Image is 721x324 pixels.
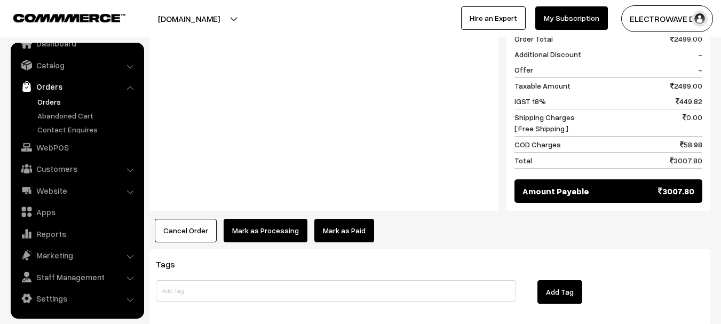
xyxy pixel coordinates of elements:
span: 3007.80 [658,185,694,197]
a: Reports [13,224,140,243]
span: 449.82 [676,96,702,107]
span: - [698,49,702,60]
a: WebPOS [13,138,140,157]
span: COD Charges [514,139,561,150]
a: Catalog [13,56,140,75]
span: Amount Payable [522,185,589,197]
a: Contact Enquires [35,124,140,135]
img: COMMMERCE [13,14,125,22]
span: 2499.00 [670,80,702,91]
button: Add Tag [537,280,582,304]
a: Settings [13,289,140,308]
a: Customers [13,159,140,178]
a: Orders [35,96,140,107]
input: Add Tag [156,280,516,302]
img: user [692,11,708,27]
a: Marketing [13,246,140,265]
a: Staff Management [13,267,140,287]
a: Abandoned Cart [35,110,140,121]
a: My Subscription [535,6,608,30]
button: Mark as Processing [224,219,307,242]
button: [DOMAIN_NAME] [121,5,257,32]
a: Mark as Paid [314,219,374,242]
span: Tags [156,259,188,270]
a: Apps [13,202,140,222]
span: Total [514,155,532,166]
span: Taxable Amount [514,80,571,91]
a: Orders [13,77,140,96]
a: Hire an Expert [461,6,526,30]
a: COMMMERCE [13,11,107,23]
button: ELECTROWAVE DE… [621,5,713,32]
span: Shipping Charges [ Free Shipping ] [514,112,575,134]
a: Dashboard [13,34,140,53]
span: 0.00 [683,112,702,134]
a: Website [13,181,140,200]
span: Offer [514,64,533,75]
span: 3007.80 [670,155,702,166]
span: - [698,64,702,75]
button: Cancel Order [155,219,217,242]
span: 2499.00 [670,33,702,44]
span: IGST 18% [514,96,546,107]
span: Order Total [514,33,553,44]
span: Additional Discount [514,49,581,60]
span: 58.98 [680,139,702,150]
